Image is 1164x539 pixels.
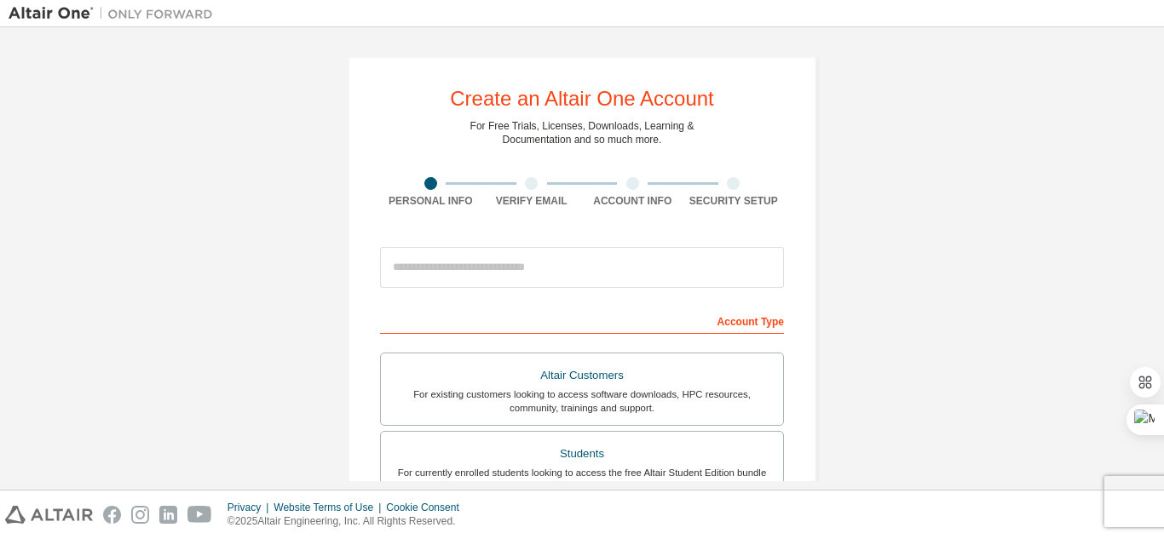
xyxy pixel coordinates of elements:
[228,501,274,514] div: Privacy
[683,194,785,208] div: Security Setup
[481,194,583,208] div: Verify Email
[187,506,212,524] img: youtube.svg
[380,194,481,208] div: Personal Info
[9,5,222,22] img: Altair One
[582,194,683,208] div: Account Info
[391,387,773,415] div: For existing customers looking to access software downloads, HPC resources, community, trainings ...
[391,364,773,387] div: Altair Customers
[5,506,93,524] img: altair_logo.svg
[470,119,694,146] div: For Free Trials, Licenses, Downloads, Learning & Documentation and so much more.
[450,89,714,109] div: Create an Altair One Account
[274,501,386,514] div: Website Terms of Use
[380,307,784,334] div: Account Type
[159,506,177,524] img: linkedin.svg
[386,501,469,514] div: Cookie Consent
[391,442,773,466] div: Students
[391,466,773,493] div: For currently enrolled students looking to access the free Altair Student Edition bundle and all ...
[228,514,470,529] p: © 2025 Altair Engineering, Inc. All Rights Reserved.
[103,506,121,524] img: facebook.svg
[131,506,149,524] img: instagram.svg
